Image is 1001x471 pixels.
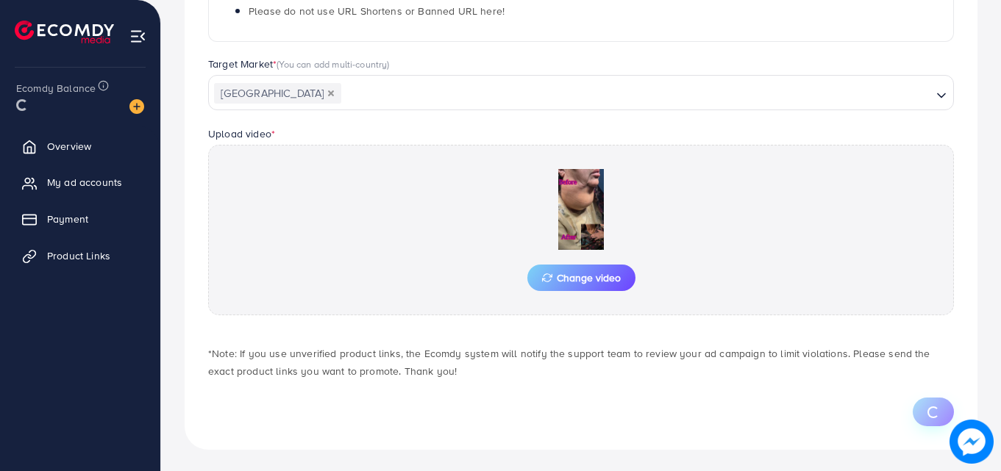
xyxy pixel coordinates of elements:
img: image [950,420,994,464]
input: Search for option [343,82,930,105]
a: Payment [11,204,149,234]
a: Product Links [11,241,149,270]
img: menu [129,28,146,45]
label: Target Market [208,57,390,71]
label: Upload video [208,126,275,141]
span: (You can add multi-country) [277,57,389,71]
img: Preview Image [507,169,655,250]
span: Please do not use URL Shortens or Banned URL here! [249,4,505,18]
a: My ad accounts [11,168,149,197]
span: Overview [47,139,91,154]
img: logo [15,21,114,43]
p: *Note: If you use unverified product links, the Ecomdy system will notify the support team to rev... [208,345,954,380]
span: Payment [47,212,88,226]
img: image [129,99,144,114]
span: My ad accounts [47,175,122,190]
span: Product Links [47,248,110,263]
a: Overview [11,132,149,161]
div: Search for option [208,75,954,110]
span: Ecomdy Balance [16,81,96,96]
span: Change video [542,273,621,283]
span: [GEOGRAPHIC_DATA] [214,83,341,104]
button: Deselect Pakistan [327,90,335,97]
button: Change video [527,265,635,291]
